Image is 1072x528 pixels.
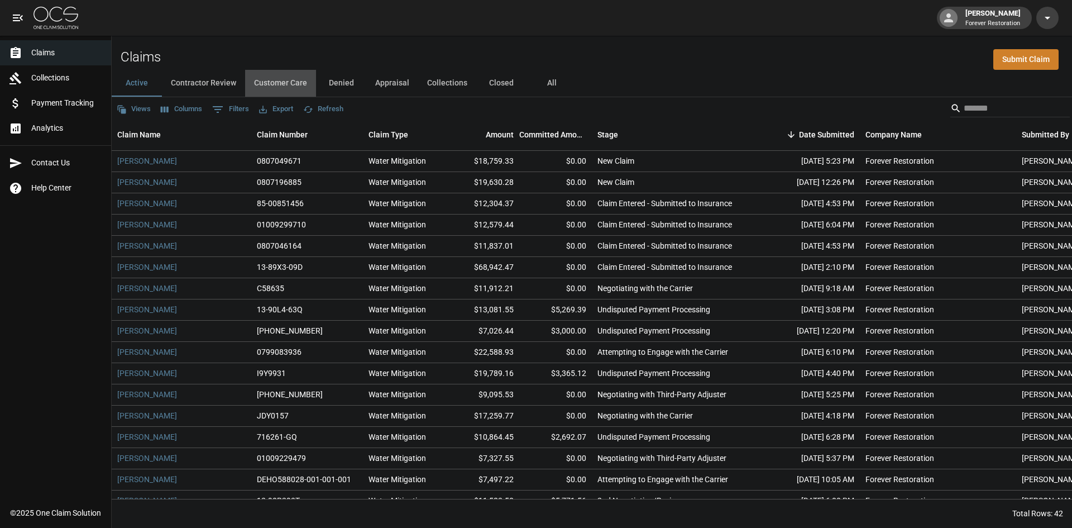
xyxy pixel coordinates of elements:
[368,389,426,400] div: Water Mitigation
[31,72,102,84] span: Collections
[158,101,205,118] button: Select columns
[368,325,426,336] div: Water Mitigation
[519,193,592,215] div: $0.00
[257,198,304,209] div: 85-00851456
[961,8,1025,28] div: [PERSON_NAME]
[368,283,426,294] div: Water Mitigation
[447,215,519,236] div: $12,579.44
[257,453,306,464] div: 01009229479
[447,172,519,193] div: $19,630.28
[368,261,426,273] div: Water Mitigation
[865,368,934,379] div: Forever Restoration
[363,119,447,150] div: Claim Type
[865,495,934,506] div: Forever Restoration
[368,119,408,150] div: Claim Type
[1012,508,1063,519] div: Total Rows: 42
[865,410,934,421] div: Forever Restoration
[257,119,308,150] div: Claim Number
[759,172,860,193] div: [DATE] 12:26 PM
[519,363,592,384] div: $3,365.12
[31,47,102,59] span: Claims
[368,155,426,167] div: Water Mitigation
[117,304,177,315] a: [PERSON_NAME]
[597,283,693,294] div: Negotiating with the Carrier
[447,384,519,406] div: $9,095.53
[865,346,934,358] div: Forever Restoration
[117,325,177,336] a: [PERSON_NAME]
[368,495,426,506] div: Water Mitigation
[759,427,860,448] div: [DATE] 6:28 PM
[112,119,251,150] div: Claim Name
[597,410,693,421] div: Negotiating with the Carrier
[447,427,519,448] div: $10,864.45
[799,119,854,150] div: Date Submitted
[759,384,860,406] div: [DATE] 5:25 PM
[597,177,634,188] div: New Claim
[950,99,1070,120] div: Search
[865,155,934,167] div: Forever Restoration
[10,507,101,519] div: © 2025 One Claim Solution
[368,453,426,464] div: Water Mitigation
[257,389,323,400] div: 01-009-257879
[245,70,316,97] button: Customer Care
[519,406,592,427] div: $0.00
[257,410,289,421] div: JDY0157
[33,7,78,29] img: ocs-logo-white-transparent.png
[597,198,732,209] div: Claim Entered - Submitted to Insurance
[447,491,519,512] div: $11,583.50
[597,325,710,336] div: Undisputed Payment Processing
[368,177,426,188] div: Water Mitigation
[519,427,592,448] div: $2,692.07
[527,70,577,97] button: All
[759,299,860,321] div: [DATE] 3:08 PM
[597,304,710,315] div: Undisputed Payment Processing
[597,240,732,251] div: Claim Entered - Submitted to Insurance
[519,469,592,491] div: $0.00
[117,431,177,443] a: [PERSON_NAME]
[592,119,759,150] div: Stage
[447,257,519,278] div: $68,942.47
[519,491,592,512] div: $5,771.56
[519,151,592,172] div: $0.00
[257,474,351,485] div: DEHO588028-001-001-001
[447,299,519,321] div: $13,081.55
[447,321,519,342] div: $7,026.44
[759,119,860,150] div: Date Submitted
[447,193,519,215] div: $12,304.37
[117,119,161,150] div: Claim Name
[759,491,860,512] div: [DATE] 6:00 PM
[597,119,618,150] div: Stage
[447,469,519,491] div: $7,497.22
[447,278,519,299] div: $11,912.21
[7,7,29,29] button: open drawer
[257,155,301,167] div: 0807049671
[759,406,860,427] div: [DATE] 4:18 PM
[447,406,519,427] div: $17,259.77
[162,70,245,97] button: Contractor Review
[117,198,177,209] a: [PERSON_NAME]
[117,389,177,400] a: [PERSON_NAME]
[117,283,177,294] a: [PERSON_NAME]
[117,219,177,230] a: [PERSON_NAME]
[447,363,519,384] div: $19,789.16
[759,193,860,215] div: [DATE] 4:53 PM
[865,119,922,150] div: Company Name
[865,431,934,443] div: Forever Restoration
[114,101,154,118] button: Views
[865,177,934,188] div: Forever Restoration
[257,304,303,315] div: 13-90L4-63Q
[31,182,102,194] span: Help Center
[865,325,934,336] div: Forever Restoration
[447,119,519,150] div: Amount
[1022,119,1069,150] div: Submitted By
[993,49,1059,70] a: Submit Claim
[257,431,297,443] div: 716261-GQ
[257,177,301,188] div: 0807196885
[418,70,476,97] button: Collections
[257,219,306,230] div: 01009299710
[965,19,1021,28] p: Forever Restoration
[783,127,799,142] button: Sort
[519,321,592,342] div: $3,000.00
[117,177,177,188] a: [PERSON_NAME]
[519,236,592,257] div: $0.00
